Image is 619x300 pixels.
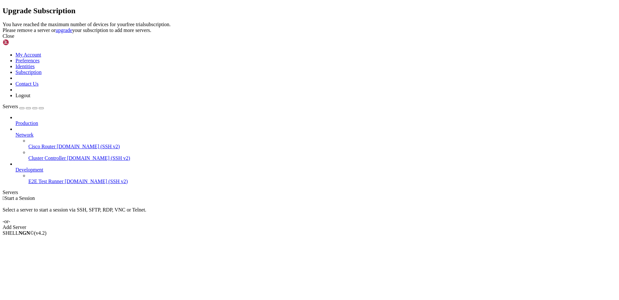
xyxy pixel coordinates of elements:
[28,138,616,150] li: Cisco Router [DOMAIN_NAME] (SSH v2)
[15,120,38,126] span: Production
[34,230,47,236] span: 4.2.0
[3,230,46,236] span: SHELL ©
[65,179,128,184] span: [DOMAIN_NAME] (SSH v2)
[15,58,40,63] a: Preferences
[15,81,39,87] a: Contact Us
[3,104,44,109] a: Servers
[28,144,55,149] span: Cisco Router
[57,144,120,149] span: [DOMAIN_NAME] (SSH v2)
[15,161,616,184] li: Development
[15,132,616,138] a: Network
[15,93,30,98] a: Logout
[15,167,43,172] span: Development
[28,155,616,161] a: Cluster Controller [DOMAIN_NAME] (SSH v2)
[3,224,616,230] div: Add Server
[15,126,616,161] li: Network
[15,132,34,138] span: Network
[3,6,616,15] h2: Upgrade Subscription
[3,22,616,33] div: You have reached the maximum number of devices for your free trial subscription. Please remove a ...
[15,120,616,126] a: Production
[3,39,40,46] img: Shellngn
[28,179,616,184] a: E2E Test Runner [DOMAIN_NAME] (SSH v2)
[55,27,72,33] a: upgrade
[15,115,616,126] li: Production
[15,167,616,173] a: Development
[15,69,42,75] a: Subscription
[28,179,64,184] span: E2E Test Runner
[5,195,35,201] span: Start a Session
[28,173,616,184] li: E2E Test Runner [DOMAIN_NAME] (SSH v2)
[3,190,616,195] div: Servers
[15,52,41,57] a: My Account
[28,155,66,161] span: Cluster Controller
[3,33,616,39] div: Close
[28,150,616,161] li: Cluster Controller [DOMAIN_NAME] (SSH v2)
[19,230,30,236] b: NGN
[3,195,5,201] span: 
[3,201,616,224] div: Select a server to start a session via SSH, SFTP, RDP, VNC or Telnet. -or-
[67,155,130,161] span: [DOMAIN_NAME] (SSH v2)
[3,104,18,109] span: Servers
[15,64,35,69] a: Identities
[28,144,616,150] a: Cisco Router [DOMAIN_NAME] (SSH v2)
